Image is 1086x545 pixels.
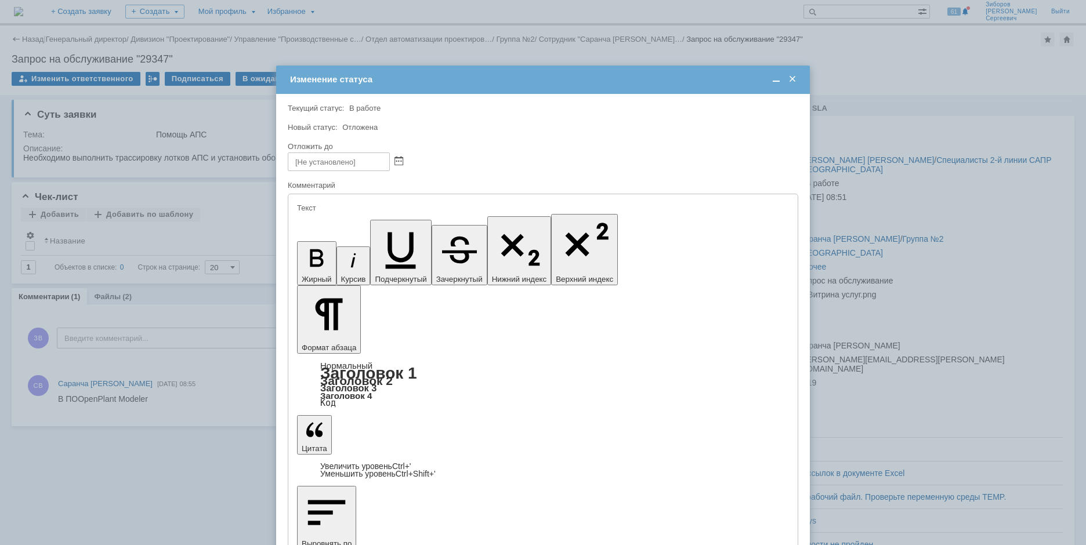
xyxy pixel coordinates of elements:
[787,74,798,85] span: Закрыть
[432,225,487,285] button: Зачеркнутый
[396,469,436,478] span: Ctrl+Shift+'
[297,241,336,285] button: Жирный
[436,275,483,284] span: Зачеркнутый
[302,444,327,453] span: Цитата
[288,152,390,171] input: [Не установлено]
[556,275,613,284] span: Верхний индекс
[320,469,436,478] a: Decrease
[551,214,618,285] button: Верхний индекс
[320,462,411,471] a: Increase
[375,275,426,284] span: Подчеркнутый
[320,398,336,408] a: Код
[288,143,796,150] div: Отложить до
[342,123,378,132] span: Отложена
[341,275,366,284] span: Курсив
[288,123,338,132] label: Новый статус:
[320,383,377,393] a: Заголовок 3
[487,216,552,285] button: Нижний индекс
[302,343,356,352] span: Формат абзаца
[297,204,787,212] div: Текст
[288,104,344,112] label: Текущий статус:
[288,180,796,191] div: Комментарий
[770,74,782,85] span: Свернуть (Ctrl + M)
[290,74,798,85] div: Изменение статуса
[320,361,372,370] a: Нормальный
[392,462,411,471] span: Ctrl+'
[370,220,431,285] button: Подчеркнутый
[349,104,381,112] span: В работе
[320,364,417,382] a: Заголовок 1
[302,275,332,284] span: Жирный
[336,246,371,285] button: Курсив
[320,391,372,401] a: Заголовок 4
[297,415,332,455] button: Цитата
[297,463,789,478] div: Цитата
[492,275,547,284] span: Нижний индекс
[297,285,361,354] button: Формат абзаца
[297,362,789,407] div: Формат абзаца
[320,374,393,387] a: Заголовок 2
